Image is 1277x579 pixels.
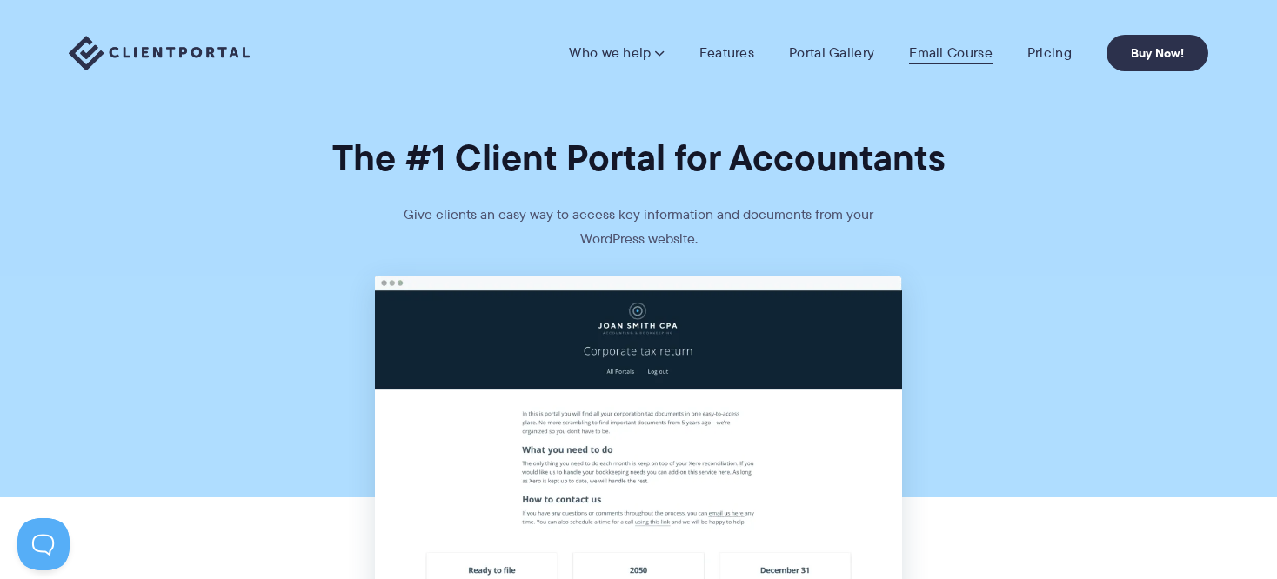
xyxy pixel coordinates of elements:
[1107,35,1208,71] a: Buy Now!
[378,203,899,276] p: Give clients an easy way to access key information and documents from your WordPress website.
[699,44,754,62] a: Features
[569,44,664,62] a: Who we help
[909,44,993,62] a: Email Course
[17,518,70,570] iframe: Toggle Customer Support
[1027,44,1072,62] a: Pricing
[789,44,874,62] a: Portal Gallery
